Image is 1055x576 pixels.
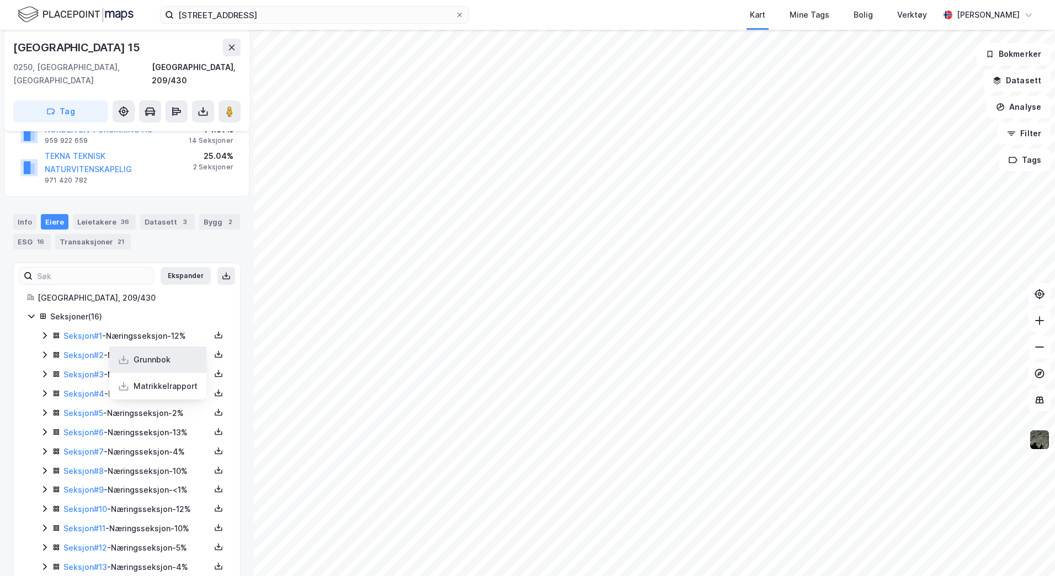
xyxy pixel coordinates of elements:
[63,368,210,381] div: - Næringsseksjon - 3%
[152,61,241,87] div: [GEOGRAPHIC_DATA], 209/430
[63,350,104,360] a: Seksjon#2
[33,268,153,284] input: Søk
[174,7,455,23] input: Søk på adresse, matrikkel, gårdeiere, leietakere eller personer
[790,8,829,22] div: Mine Tags
[983,70,1051,92] button: Datasett
[73,214,136,230] div: Leietakere
[63,504,107,514] a: Seksjon#10
[55,234,131,249] div: Transaksjoner
[63,389,104,398] a: Seksjon#4
[1000,523,1055,576] div: Kontrollprogram for chat
[41,214,68,230] div: Eiere
[225,216,236,227] div: 2
[63,465,210,478] div: - Næringsseksjon - 10%
[63,543,107,552] a: Seksjon#12
[750,8,765,22] div: Kart
[63,408,103,418] a: Seksjon#5
[63,485,104,494] a: Seksjon#9
[193,150,233,163] div: 25.04%
[38,291,227,305] div: [GEOGRAPHIC_DATA], 209/430
[63,541,210,554] div: - Næringsseksjon - 5%
[161,267,211,285] button: Ekspander
[134,380,198,393] div: Matrikkelrapport
[63,447,104,456] a: Seksjon#7
[140,214,195,230] div: Datasett
[897,8,927,22] div: Verktøy
[999,149,1051,171] button: Tags
[35,236,46,247] div: 16
[854,8,873,22] div: Bolig
[63,503,210,516] div: - Næringsseksjon - 12%
[45,176,87,185] div: 971 420 782
[18,5,134,24] img: logo.f888ab2527a4732fd821a326f86c7f29.svg
[63,331,102,340] a: Seksjon#1
[199,214,240,230] div: Bygg
[134,353,170,366] div: Grunnbok
[63,445,210,458] div: - Næringsseksjon - 4%
[63,562,107,572] a: Seksjon#13
[63,329,210,343] div: - Næringsseksjon - 12%
[976,43,1051,65] button: Bokmerker
[63,561,210,574] div: - Næringsseksjon - 4%
[119,216,131,227] div: 36
[13,39,142,56] div: [GEOGRAPHIC_DATA] 15
[193,163,233,172] div: 2 Seksjoner
[63,387,210,401] div: - Næringsseksjon - 12%
[179,216,190,227] div: 3
[115,236,126,247] div: 21
[998,122,1051,145] button: Filter
[1000,523,1055,576] iframe: Chat Widget
[63,524,105,533] a: Seksjon#11
[13,100,108,122] button: Tag
[63,483,210,497] div: - Næringsseksjon - <1%
[63,428,104,437] a: Seksjon#6
[63,370,104,379] a: Seksjon#3
[189,136,233,145] div: 14 Seksjoner
[63,466,104,476] a: Seksjon#8
[13,214,36,230] div: Info
[957,8,1020,22] div: [PERSON_NAME]
[63,522,210,535] div: - Næringsseksjon - 10%
[63,426,210,439] div: - Næringsseksjon - 13%
[45,136,88,145] div: 959 922 659
[13,61,152,87] div: 0250, [GEOGRAPHIC_DATA], [GEOGRAPHIC_DATA]
[13,234,51,249] div: ESG
[1029,429,1050,450] img: 9k=
[63,349,210,362] div: - Næringsseksjon - 3%
[987,96,1051,118] button: Analyse
[50,310,227,323] div: Seksjoner ( 16 )
[63,407,210,420] div: - Næringsseksjon - 2%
